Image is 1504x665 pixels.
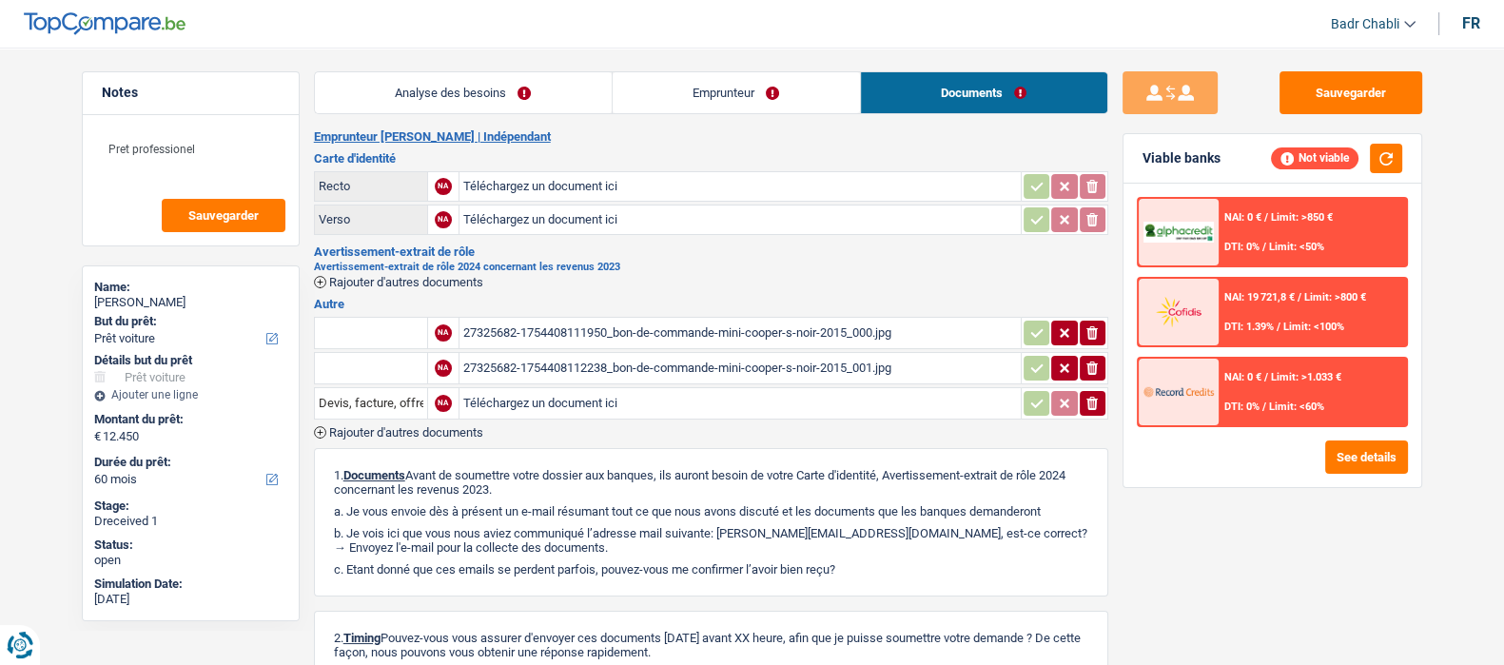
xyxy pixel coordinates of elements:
[435,360,452,377] div: NA
[94,429,101,444] span: €
[188,209,259,222] span: Sauvegarder
[1224,321,1274,333] span: DTI: 1.39%
[613,72,860,113] a: Emprunteur
[1269,241,1324,253] span: Limit: <50%
[435,211,452,228] div: NA
[94,499,287,514] div: Stage:
[463,319,1017,347] div: 27325682-1754408111950_bon-de-commande-mini-cooper-s-noir-2015_000.jpg
[314,152,1108,165] h3: Carte d'identité
[1143,150,1221,166] div: Viable banks
[435,395,452,412] div: NA
[319,212,423,226] div: Verso
[314,298,1108,310] h3: Autre
[343,468,405,482] span: Documents
[1264,371,1268,383] span: /
[329,426,483,439] span: Rajouter d'autres documents
[94,295,287,310] div: [PERSON_NAME]
[24,12,186,35] img: TopCompare Logo
[94,592,287,607] div: [DATE]
[319,179,423,193] div: Recto
[314,426,483,439] button: Rajouter d'autres documents
[1264,211,1268,224] span: /
[1462,14,1480,32] div: fr
[1224,291,1295,303] span: NAI: 19 721,8 €
[1298,291,1301,303] span: /
[1277,321,1280,333] span: /
[334,526,1088,555] p: b. Je vois ici que vous nous aviez communiqué l’adresse mail suivante: [PERSON_NAME][EMAIL_ADDRE...
[102,85,280,101] h5: Notes
[314,262,1108,272] h2: Avertissement-extrait de rôle 2024 concernant les revenus 2023
[94,577,287,592] div: Simulation Date:
[1143,294,1214,329] img: Cofidis
[1143,374,1214,409] img: Record Credits
[1262,241,1266,253] span: /
[463,354,1017,382] div: 27325682-1754408112238_bon-de-commande-mini-cooper-s-noir-2015_001.jpg
[94,538,287,553] div: Status:
[94,353,287,368] div: Détails but du prêt
[1271,211,1333,224] span: Limit: >850 €
[1325,440,1408,474] button: See details
[94,553,287,568] div: open
[334,504,1088,518] p: a. Je vous envoie dès à présent un e-mail résumant tout ce que nous avons discuté et les doc...
[162,199,285,232] button: Sauvegarder
[1271,147,1358,168] div: Not viable
[314,129,1108,145] h2: Emprunteur [PERSON_NAME] | Indépendant
[1279,71,1422,114] button: Sauvegarder
[94,314,283,329] label: But du prêt:
[334,468,1088,497] p: 1. Avant de soumettre votre dossier aux banques, ils auront besoin de votre Carte d'identité, Ave...
[1224,241,1260,253] span: DTI: 0%
[94,388,287,401] div: Ajouter une ligne
[1269,401,1324,413] span: Limit: <60%
[94,412,283,427] label: Montant du prêt:
[1143,222,1214,244] img: AlphaCredit
[94,280,287,295] div: Name:
[1224,211,1261,224] span: NAI: 0 €
[1316,9,1416,40] a: Badr Chabli
[1224,401,1260,413] span: DTI: 0%
[1331,16,1399,32] span: Badr Chabli
[315,72,612,113] a: Analyse des besoins
[334,562,1088,577] p: c. Etant donné que ces emails se perdent parfois, pouvez-vous me confirmer l’avoir bien reçu?
[435,178,452,195] div: NA
[1304,291,1366,303] span: Limit: >800 €
[94,514,287,529] div: Dreceived 1
[1271,371,1341,383] span: Limit: >1.033 €
[1224,371,1261,383] span: NAI: 0 €
[334,631,1088,659] p: 2. Pouvez-vous vous assurer d'envoyer ces documents [DATE] avant XX heure, afin que je puisse sou...
[1262,401,1266,413] span: /
[314,276,483,288] button: Rajouter d'autres documents
[1283,321,1344,333] span: Limit: <100%
[343,631,381,645] span: Timing
[329,276,483,288] span: Rajouter d'autres documents
[314,245,1108,258] h3: Avertissement-extrait de rôle
[94,455,283,470] label: Durée du prêt:
[861,72,1107,113] a: Documents
[435,324,452,342] div: NA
